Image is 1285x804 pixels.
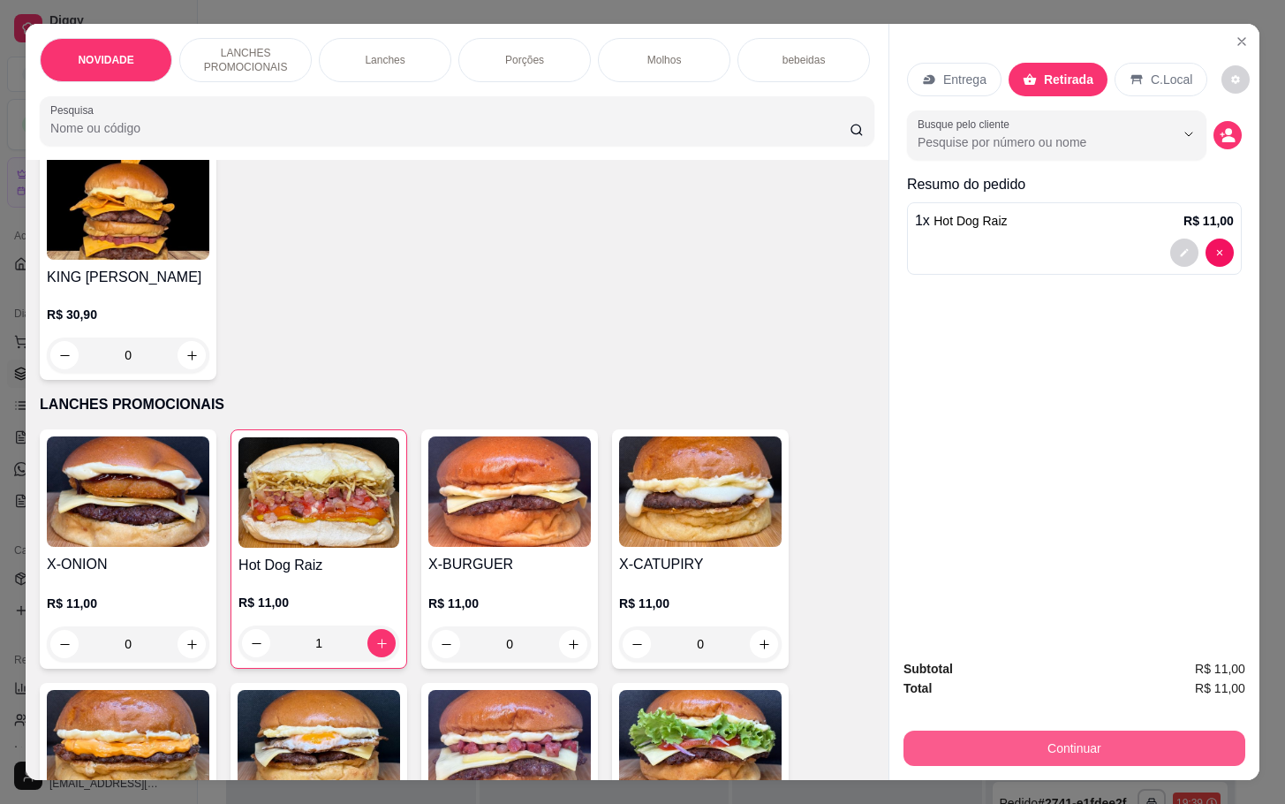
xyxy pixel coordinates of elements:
[47,690,209,800] img: product-image
[238,594,399,611] p: R$ 11,00
[47,595,209,612] p: R$ 11,00
[47,267,209,288] h4: KING [PERSON_NAME]
[1195,679,1245,698] span: R$ 11,00
[365,53,404,67] p: Lanches
[47,306,209,323] p: R$ 30,90
[178,341,206,369] button: increase-product-quantity
[428,436,591,547] img: product-image
[918,133,1146,151] input: Busque pelo cliente
[1221,65,1250,94] button: decrease-product-quantity
[619,690,782,800] img: product-image
[903,731,1245,766] button: Continuar
[619,554,782,575] h4: X-CATUPIRY
[47,436,209,547] img: product-image
[1228,27,1256,56] button: Close
[943,71,986,88] p: Entrega
[194,46,297,74] p: LANCHES PROMOCIONAIS
[47,149,209,260] img: product-image
[238,555,399,576] h4: Hot Dog Raiz
[50,102,100,118] label: Pesquisa
[903,681,932,695] strong: Total
[903,662,953,676] strong: Subtotal
[619,436,782,547] img: product-image
[505,53,544,67] p: Porções
[915,210,1008,231] p: 1 x
[619,595,782,612] p: R$ 11,00
[1183,212,1234,230] p: R$ 11,00
[1206,239,1234,267] button: decrease-product-quantity
[1044,71,1093,88] p: Retirada
[934,214,1007,228] span: Hot Dog Raiz
[647,53,682,67] p: Molhos
[907,174,1242,195] p: Resumo do pedido
[1151,71,1192,88] p: C.Local
[78,53,133,67] p: NOVIDADE
[782,53,826,67] p: bebeidas
[238,690,400,800] img: product-image
[238,437,399,548] img: product-image
[1195,659,1245,679] span: R$ 11,00
[428,595,591,612] p: R$ 11,00
[428,690,591,800] img: product-image
[40,394,874,415] p: LANCHES PROMOCIONAIS
[50,119,850,137] input: Pesquisa
[1170,239,1198,267] button: decrease-product-quantity
[47,554,209,575] h4: X-ONION
[1213,121,1242,149] button: decrease-product-quantity
[1175,120,1203,148] button: Show suggestions
[918,117,1016,132] label: Busque pelo cliente
[428,554,591,575] h4: X-BURGUER
[50,341,79,369] button: decrease-product-quantity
